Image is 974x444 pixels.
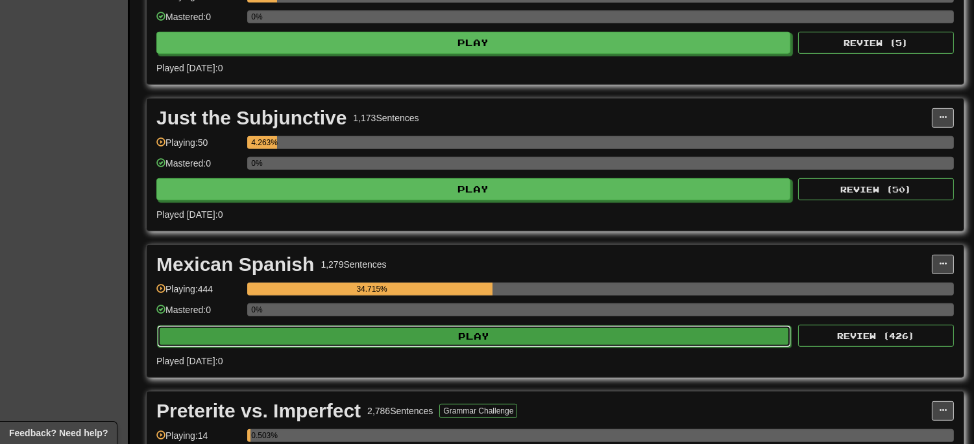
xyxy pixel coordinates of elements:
[251,136,277,149] div: 4.263%
[156,10,241,32] div: Mastered: 0
[798,325,954,347] button: Review (426)
[321,258,386,271] div: 1,279 Sentences
[353,111,419,124] div: 1,173 Sentences
[156,178,790,200] button: Play
[156,108,347,128] div: Just the Subjunctive
[439,404,517,418] button: Grammar Challenge
[156,157,241,178] div: Mastered: 0
[9,426,108,439] span: Open feedback widget
[367,404,433,417] div: 2,786 Sentences
[156,303,241,325] div: Mastered: 0
[156,209,223,220] span: Played [DATE]: 0
[798,32,954,54] button: Review (5)
[156,136,241,158] div: Playing: 50
[156,63,223,73] span: Played [DATE]: 0
[798,178,954,200] button: Review (50)
[156,255,314,274] div: Mexican Spanish
[156,32,790,54] button: Play
[156,356,223,366] span: Played [DATE]: 0
[251,283,493,296] div: 34.715%
[156,401,361,421] div: Preterite vs. Imperfect
[156,283,241,304] div: Playing: 444
[157,325,791,347] button: Play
